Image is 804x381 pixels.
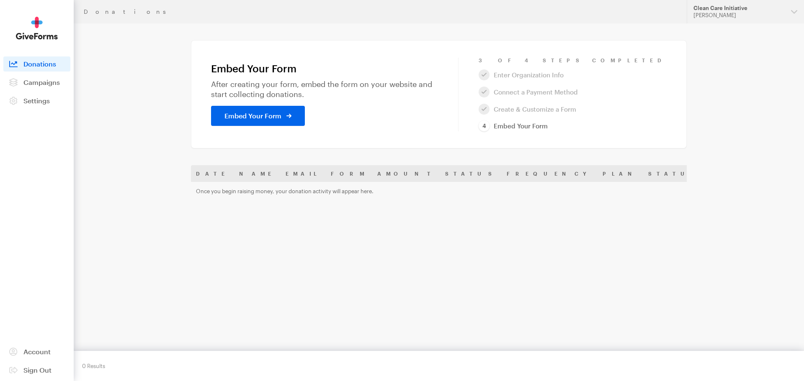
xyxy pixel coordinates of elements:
a: Sign Out [3,363,70,378]
span: Sign Out [23,366,52,374]
div: 0 Results [82,359,105,373]
th: Status [440,165,502,182]
span: Embed Your Form [224,111,281,121]
a: Embed Your Form [211,106,305,126]
a: Settings [3,93,70,108]
span: Account [23,348,51,355]
div: [PERSON_NAME] [693,12,784,19]
th: Name [234,165,281,182]
span: Settings [23,97,50,105]
a: Donations [3,56,70,72]
th: Form [326,165,372,182]
p: After creating your form, embed the form on your website and start collecting donations. [211,79,438,99]
th: Email [281,165,326,182]
th: Plan Status [598,165,705,182]
th: Frequency [502,165,598,182]
th: Date [191,165,234,182]
th: Amount [372,165,440,182]
a: Embed Your Form [479,120,548,132]
a: Campaigns [3,75,70,90]
a: Account [3,344,70,359]
span: Donations [23,60,56,68]
span: Campaigns [23,78,60,86]
img: GiveForms [16,17,58,40]
div: 3 of 4 Steps Completed [479,57,667,64]
div: Clean Care Initiative [693,5,784,12]
h1: Embed Your Form [211,63,438,74]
